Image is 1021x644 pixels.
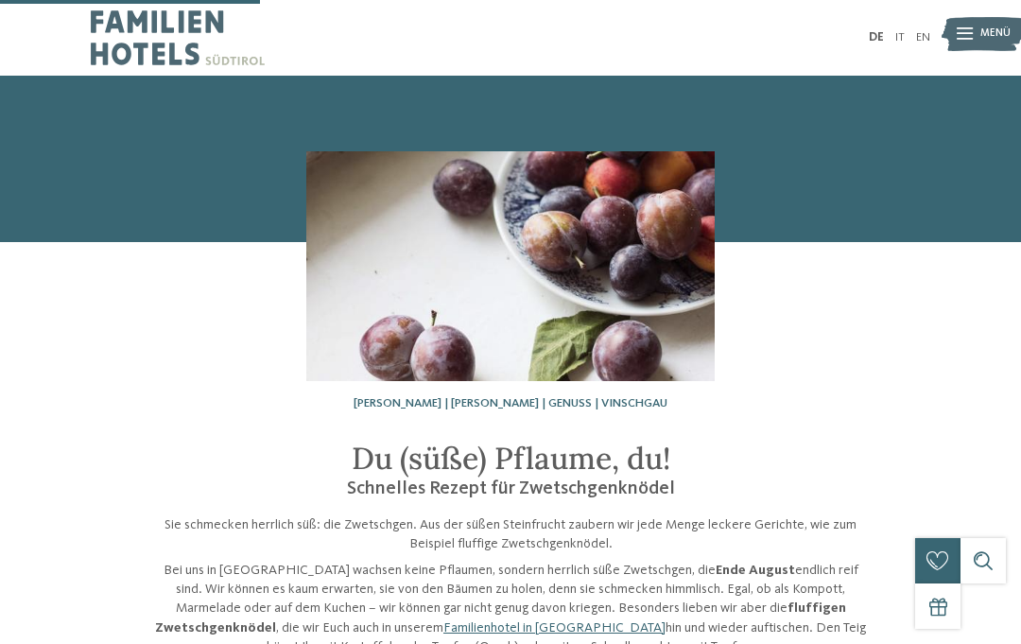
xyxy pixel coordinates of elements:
strong: fluffigen Zwetschgenknödel [155,601,846,634]
a: Familienhotel in [GEOGRAPHIC_DATA] [443,621,666,635]
a: DE [869,31,884,44]
span: Schnelles Rezept für Zwetschgenknödel [347,479,675,498]
img: Unser Rezept für Zwetschgenknödel [306,151,715,381]
p: Sie schmecken herrlich süß: die Zwetschgen. Aus der süßen Steinfrucht zaubern wir jede Menge leck... [151,515,870,553]
a: EN [916,31,930,44]
a: IT [895,31,905,44]
strong: Ende August [716,564,795,577]
span: [PERSON_NAME] | [PERSON_NAME] | Genuss | Vinschgau [354,397,667,409]
span: Menü [980,26,1011,42]
span: Du (süße) Pflaume, du! [352,439,670,478]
